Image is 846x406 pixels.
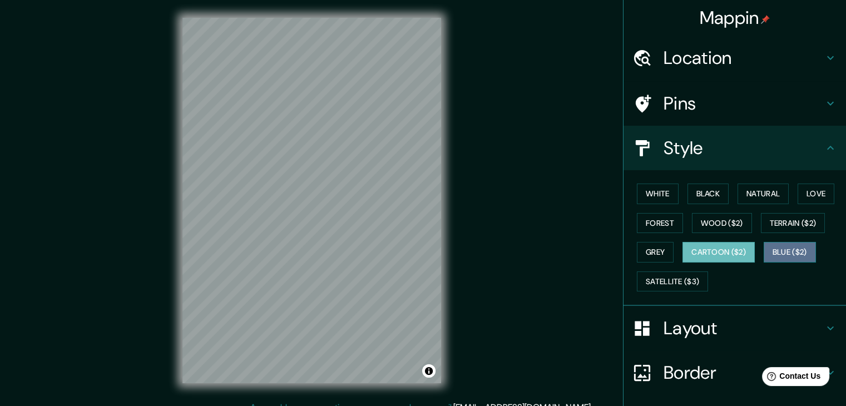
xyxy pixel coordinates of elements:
button: Cartoon ($2) [682,242,755,263]
button: Love [798,184,834,204]
img: pin-icon.png [761,15,770,24]
h4: Border [664,362,824,384]
button: Satellite ($3) [637,271,708,292]
button: Wood ($2) [692,213,752,234]
button: Natural [738,184,789,204]
div: Border [624,350,846,395]
h4: Layout [664,317,824,339]
h4: Pins [664,92,824,115]
h4: Location [664,47,824,69]
div: Layout [624,306,846,350]
iframe: Help widget launcher [747,363,834,394]
canvas: Map [182,18,441,383]
button: Toggle attribution [422,364,436,378]
button: Forest [637,213,683,234]
div: Pins [624,81,846,126]
button: White [637,184,679,204]
div: Location [624,36,846,80]
button: Blue ($2) [764,242,816,263]
h4: Mappin [700,7,770,29]
h4: Style [664,137,824,159]
button: Grey [637,242,674,263]
button: Black [687,184,729,204]
button: Terrain ($2) [761,213,825,234]
div: Style [624,126,846,170]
